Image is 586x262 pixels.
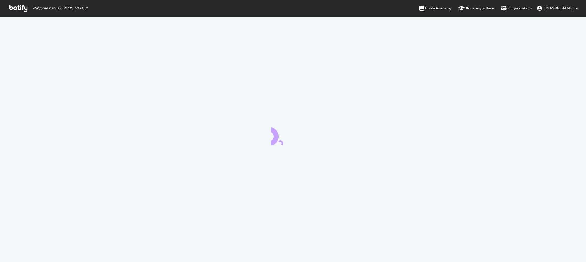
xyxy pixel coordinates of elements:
div: Knowledge Base [458,5,494,11]
span: Tom Neale [544,5,573,11]
div: animation [271,124,315,145]
span: Welcome back, [PERSON_NAME] ! [32,6,87,11]
button: [PERSON_NAME] [532,3,583,13]
div: Organizations [501,5,532,11]
div: Botify Academy [419,5,452,11]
